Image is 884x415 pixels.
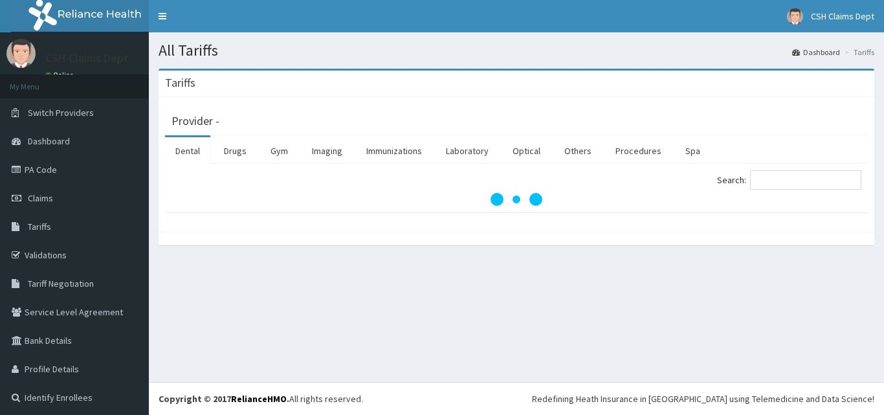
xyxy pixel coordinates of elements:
[6,39,36,68] img: User Image
[231,393,287,405] a: RelianceHMO
[28,107,94,118] span: Switch Providers
[532,392,874,405] div: Redefining Heath Insurance in [GEOGRAPHIC_DATA] using Telemedicine and Data Science!
[811,10,874,22] span: CSH Claims Dept
[159,42,874,59] h1: All Tariffs
[502,137,551,164] a: Optical
[171,115,219,127] h3: Provider -
[356,137,432,164] a: Immunizations
[28,135,70,147] span: Dashboard
[605,137,672,164] a: Procedures
[214,137,257,164] a: Drugs
[149,382,884,415] footer: All rights reserved.
[717,170,861,190] label: Search:
[45,52,129,64] p: CSH Claims Dept
[28,221,51,232] span: Tariffs
[787,8,803,25] img: User Image
[302,137,353,164] a: Imaging
[165,137,210,164] a: Dental
[165,77,195,89] h3: Tariffs
[28,192,53,204] span: Claims
[554,137,602,164] a: Others
[45,71,76,80] a: Online
[675,137,711,164] a: Spa
[159,393,289,405] strong: Copyright © 2017 .
[260,137,298,164] a: Gym
[792,47,840,58] a: Dashboard
[28,278,94,289] span: Tariff Negotiation
[750,170,861,190] input: Search:
[841,47,874,58] li: Tariffs
[491,174,542,225] svg: audio-loading
[436,137,499,164] a: Laboratory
